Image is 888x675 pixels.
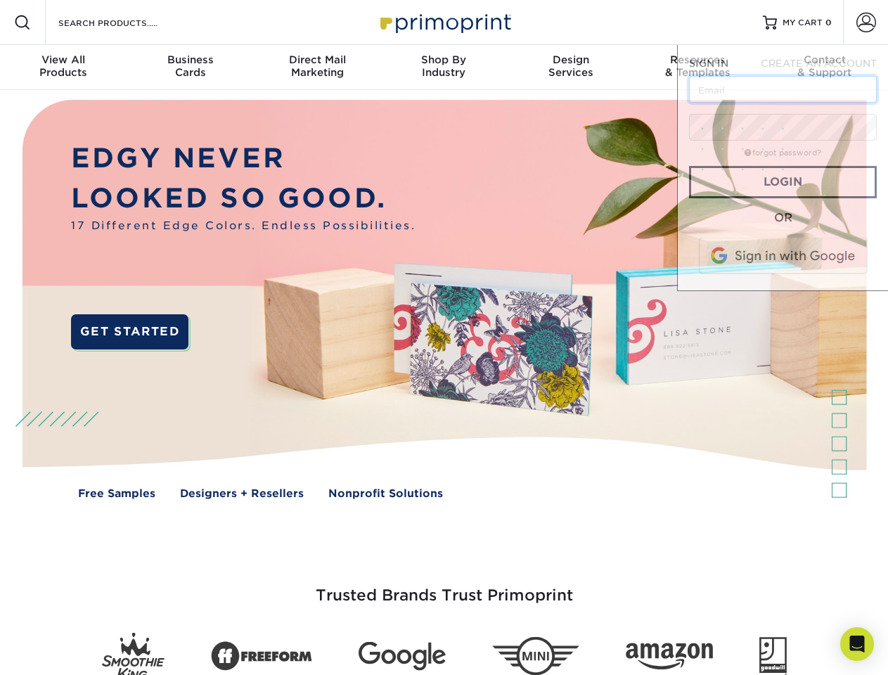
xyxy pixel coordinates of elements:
[380,53,507,79] div: Industry
[33,553,856,622] h3: Trusted Brands Trust Primoprint
[71,139,416,179] p: EDGY NEVER
[689,166,877,198] a: Login
[689,58,728,69] span: SIGN IN
[626,643,713,670] img: Amazon
[840,627,874,661] div: Open Intercom Messenger
[689,210,877,226] div: OR
[759,637,787,675] img: Goodwill
[328,486,443,502] a: Nonprofit Solutions
[78,486,155,502] a: Free Samples
[254,53,380,66] span: Direct Mail
[783,17,823,29] span: MY CART
[254,53,380,79] div: Marketing
[380,45,507,90] a: Shop ByIndustry
[57,14,194,31] input: SEARCH PRODUCTS.....
[254,45,380,90] a: Direct MailMarketing
[374,7,515,37] img: Primoprint
[71,218,416,234] span: 17 Different Edge Colors. Endless Possibilities.
[634,53,761,66] span: Resources
[634,45,761,90] a: Resources& Templates
[71,314,188,349] a: GET STARTED
[508,45,634,90] a: DesignServices
[508,53,634,79] div: Services
[180,486,304,502] a: Designers + Resellers
[127,45,253,90] a: BusinessCards
[359,642,446,671] img: Google
[71,179,416,219] p: LOOKED SO GOOD.
[127,53,253,79] div: Cards
[127,53,253,66] span: Business
[745,148,821,157] a: forgot password?
[825,18,832,27] span: 0
[508,53,634,66] span: Design
[380,53,507,66] span: Shop By
[689,76,877,103] input: Email
[634,53,761,79] div: & Templates
[4,632,120,670] iframe: Google Customer Reviews
[761,58,877,69] span: CREATE AN ACCOUNT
